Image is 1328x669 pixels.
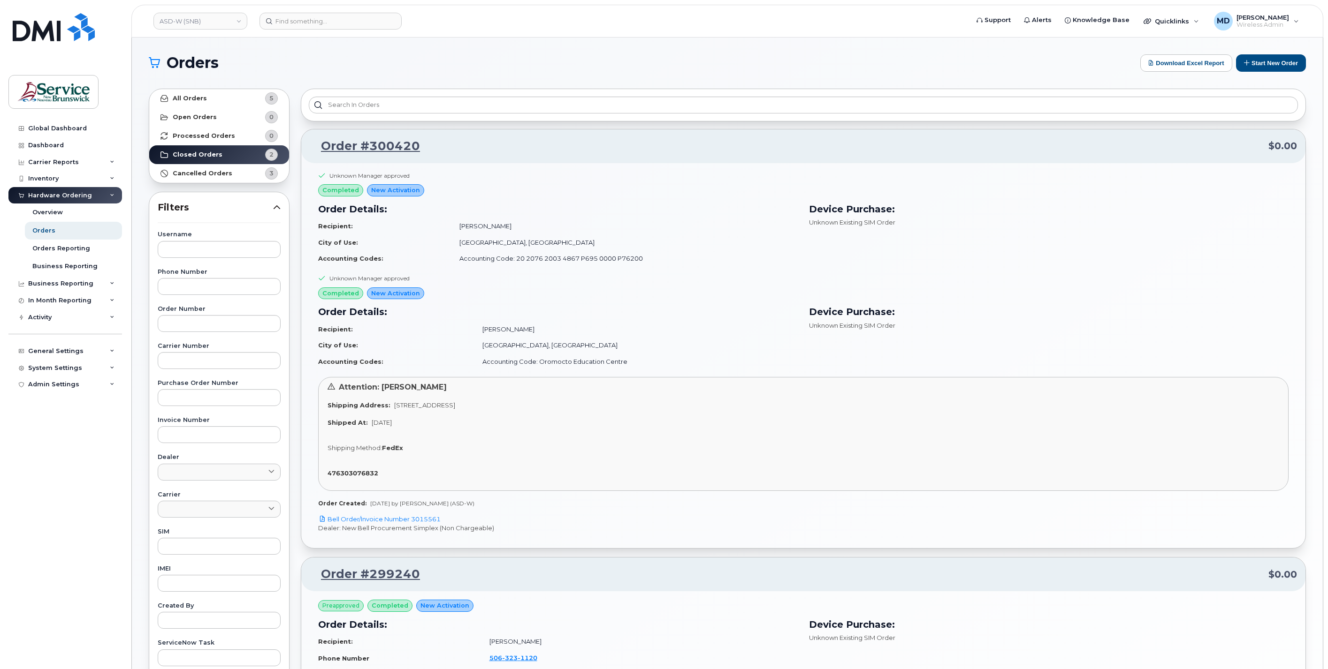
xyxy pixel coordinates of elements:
strong: Shipped At: [328,419,368,426]
h3: Device Purchase: [809,617,1289,631]
span: [DATE] [372,419,392,426]
button: Start New Order [1236,54,1306,72]
span: Preapproved [322,601,359,610]
label: SIM [158,529,281,535]
strong: Cancelled Orders [173,170,232,177]
h3: Order Details: [318,202,798,216]
td: [GEOGRAPHIC_DATA], [GEOGRAPHIC_DATA] [451,234,798,251]
td: Accounting Code: Oromocto Education Centre [474,353,798,370]
span: $0.00 [1268,568,1297,581]
label: Dealer [158,454,281,460]
a: Order #300420 [310,138,420,155]
strong: Processed Orders [173,132,235,140]
label: Phone Number [158,269,281,275]
strong: Recipient: [318,325,353,333]
span: $0.00 [1268,139,1297,153]
strong: Open Orders [173,113,217,121]
strong: Recipient: [318,638,353,645]
label: ServiceNow Task [158,640,281,646]
h3: Device Purchase: [809,202,1289,216]
strong: Accounting Codes: [318,255,383,262]
a: All Orders5 [149,89,289,108]
h3: Order Details: [318,305,798,319]
strong: Shipping Address: [328,401,390,409]
span: Attention: [PERSON_NAME] [339,383,447,391]
a: Processed Orders0 [149,127,289,145]
span: [STREET_ADDRESS] [394,401,455,409]
span: Unknown Existing SIM Order [809,322,895,329]
strong: City of Use: [318,341,358,349]
td: [GEOGRAPHIC_DATA], [GEOGRAPHIC_DATA] [474,337,798,353]
td: [PERSON_NAME] [474,321,798,338]
span: completed [322,289,359,298]
label: Username [158,232,281,238]
label: IMEI [158,566,281,572]
a: 5063231120 [489,654,549,661]
label: Invoice Number [158,417,281,423]
strong: City of Use: [318,239,358,246]
a: 476303076832 [328,469,382,477]
span: New Activation [371,186,420,195]
td: Accounting Code: 20 2076 2003 4867 P695 0000 P76200 [451,250,798,267]
span: 1120 [518,654,537,661]
button: Download Excel Report [1140,54,1232,72]
strong: Closed Orders [173,151,222,158]
div: Unknown Manager approved [329,172,410,180]
a: Closed Orders2 [149,145,289,164]
label: Order Number [158,306,281,312]
span: Orders [167,56,219,70]
strong: Recipient: [318,222,353,230]
span: 506 [489,654,537,661]
label: Created By [158,603,281,609]
span: 3 [269,169,274,178]
span: Filters [158,201,273,214]
strong: FedEx [382,444,403,451]
h3: Order Details: [318,617,798,631]
a: Cancelled Orders3 [149,164,289,183]
label: Carrier [158,492,281,498]
span: 0 [269,131,274,140]
span: 0 [269,113,274,121]
div: Unknown Manager approved [329,274,410,282]
p: Dealer: New Bell Procurement Simplex (Non Chargeable) [318,524,1289,533]
span: 2 [269,150,274,159]
strong: Phone Number [318,654,369,662]
span: completed [322,186,359,195]
strong: Accounting Codes: [318,358,383,365]
span: 323 [502,654,518,661]
input: Search in orders [309,97,1298,113]
h3: Device Purchase: [809,305,1289,319]
strong: 476303076832 [328,469,378,477]
a: Open Orders0 [149,108,289,127]
span: Unknown Existing SIM Order [809,634,895,641]
span: completed [372,601,408,610]
a: Order #299240 [310,566,420,583]
label: Purchase Order Number [158,380,281,386]
td: [PERSON_NAME] [481,633,798,650]
span: New Activation [371,289,420,298]
span: [DATE] by [PERSON_NAME] (ASD-W) [370,500,474,507]
a: Bell Order/Invoice Number 3015561 [318,515,441,523]
span: 5 [269,94,274,103]
span: Unknown Existing SIM Order [809,218,895,226]
label: Carrier Number [158,343,281,349]
td: [PERSON_NAME] [451,218,798,234]
strong: Order Created: [318,500,366,507]
strong: All Orders [173,95,207,102]
span: Shipping Method: [328,444,382,451]
span: New Activation [420,601,469,610]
